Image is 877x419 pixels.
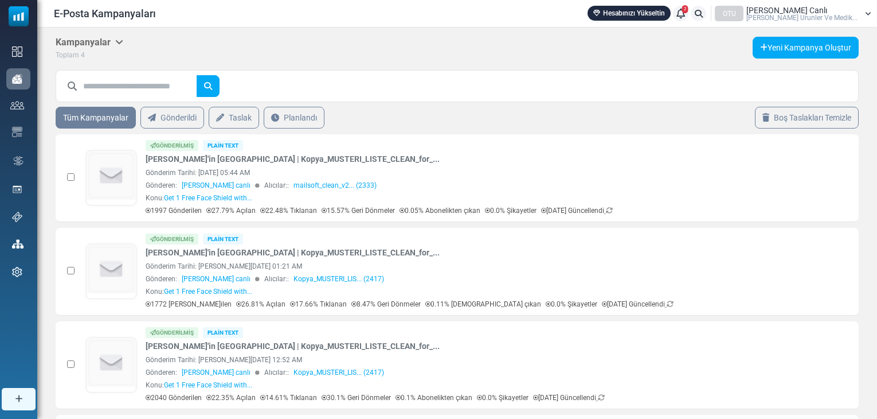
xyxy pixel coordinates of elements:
[56,51,79,59] span: Toplam
[87,152,136,200] img: empty-draft-icon2.svg
[182,367,250,378] span: [PERSON_NAME] canlı
[400,205,480,216] p: 0.05% Abonelikten çıkan
[322,393,391,403] p: 30.1% Geri Dönmeler
[10,101,24,109] img: contacts-icon.svg
[12,267,22,277] img: settings-icon.svg
[602,299,674,309] p: [DATE] Güncellendi
[12,46,22,57] img: dashboard-icon.svg
[753,37,859,59] a: Yeni Kampanya Oluştur
[81,51,85,59] span: 4
[146,286,252,297] div: Konu:
[146,327,198,338] div: Gönderilmiş
[146,168,751,178] div: Gönderim Tarihi: [DATE] 05:44 AM
[12,74,22,84] img: campaigns-icon-active.png
[164,288,252,296] span: Get 1 Free Face Shield with...
[396,393,472,403] p: 0.1% Abonelikten çıkan
[293,367,384,378] a: Kopya_MUSTERI_LIS... (2417)
[533,393,605,403] p: [DATE] Güncellendi
[541,205,613,216] p: [DATE] Güncellendi
[164,381,252,389] span: Get 1 Free Face Shield with...
[164,194,252,202] span: Get 1 Free Face Shield with...
[715,6,871,21] a: OTU [PERSON_NAME] Canlı [PERSON_NAME] Urunler Ve Medik...
[12,127,22,137] img: email-templates-icon.svg
[87,339,136,387] img: empty-draft-icon2.svg
[236,299,285,309] p: 26.81% Açılan
[203,140,243,151] div: Plain Text
[146,355,751,365] div: Gönderim Tarihi: [PERSON_NAME][DATE] 12:52 AM
[485,205,537,216] p: 0.0% Şikayetler
[755,107,859,129] a: Boş Taslakları Temizle
[203,234,243,245] div: Plain Text
[146,367,751,378] div: Gönderen: Alıcılar::
[56,37,123,48] h5: Kampanyalar
[264,107,324,129] a: Planlandı
[260,393,317,403] p: 14.61% Tıklanan
[146,193,252,203] div: Konu:
[293,180,377,191] a: mailsoft_clean_v2... (2333)
[146,299,232,309] p: 1772 [PERSON_NAME]ilen
[477,393,528,403] p: 0.0% Şikayetler
[588,6,671,21] a: Hesabınızı Yükseltin
[146,140,198,151] div: Gönderilmiş
[746,14,858,21] span: [PERSON_NAME] Urunler Ve Medik...
[12,184,22,195] img: landing_pages.svg
[56,107,136,129] a: Tüm Kampanyalar
[715,6,743,21] div: OTU
[87,245,136,294] img: empty-draft-icon2.svg
[54,6,156,21] span: E-Posta Kampanyaları
[146,340,440,352] a: [PERSON_NAME]'in [GEOGRAPHIC_DATA] | Kopya_MUSTERI_LISTE_CLEAN_for_...
[146,380,252,390] div: Konu:
[182,274,250,284] span: [PERSON_NAME] canlı
[206,205,256,216] p: 27.79% Açılan
[146,247,440,259] a: [PERSON_NAME]'in [GEOGRAPHIC_DATA] | Kopya_MUSTERI_LISTE_CLEAN_for_...
[290,299,347,309] p: 17.66% Tıklanan
[206,393,256,403] p: 22.35% Açılan
[146,153,440,165] a: [PERSON_NAME]'in [GEOGRAPHIC_DATA] | Kopya_MUSTERI_LISTE_CLEAN_for_...
[146,393,202,403] p: 2040 Gönderilen
[351,299,421,309] p: 8.47% Geri Dönmeler
[12,212,22,222] img: support-icon.svg
[12,154,25,168] img: workflow.svg
[182,180,250,191] span: [PERSON_NAME] canlı
[293,274,384,284] a: Kopya_MUSTERI_LIS... (2417)
[746,6,827,14] span: [PERSON_NAME] Canlı
[260,205,317,216] p: 22.48% Tıklanan
[9,6,29,26] img: mailsoftly_icon_blue_white.svg
[322,205,395,216] p: 15.57% Geri Dönmeler
[209,107,259,129] a: Taslak
[425,299,541,309] p: 0.11% [DEMOGRAPHIC_DATA] çıkan
[140,107,204,129] a: Gönderildi
[546,299,597,309] p: 0.0% Şikayetler
[203,327,243,338] div: Plain Text
[146,274,751,284] div: Gönderen: Alıcılar::
[682,5,688,13] span: 2
[146,180,751,191] div: Gönderen: Alıcılar::
[146,205,202,216] p: 1997 Gönderilen
[146,261,751,271] div: Gönderim Tarihi: [PERSON_NAME][DATE] 01:21 AM
[673,6,688,21] a: 2
[146,234,198,245] div: Gönderilmiş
